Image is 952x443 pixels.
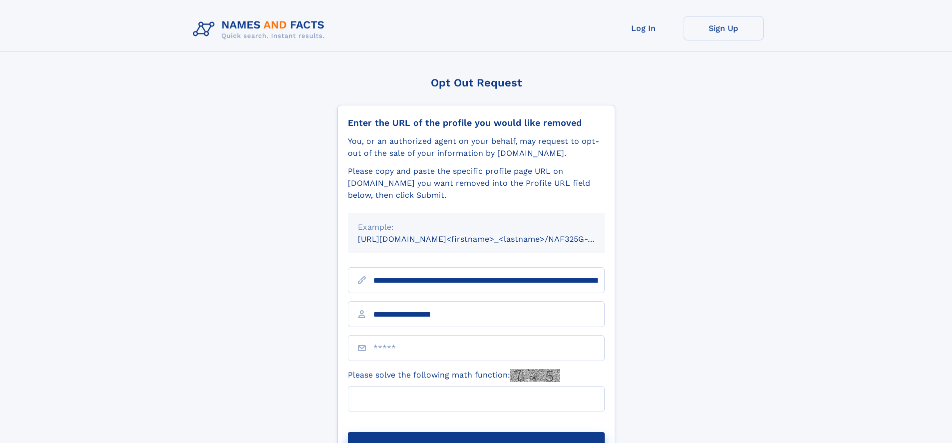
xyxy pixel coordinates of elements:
[189,16,333,43] img: Logo Names and Facts
[348,369,560,382] label: Please solve the following math function:
[348,135,605,159] div: You, or an authorized agent on your behalf, may request to opt-out of the sale of your informatio...
[684,16,764,40] a: Sign Up
[337,76,615,89] div: Opt Out Request
[358,221,595,233] div: Example:
[604,16,684,40] a: Log In
[348,165,605,201] div: Please copy and paste the specific profile page URL on [DOMAIN_NAME] you want removed into the Pr...
[348,117,605,128] div: Enter the URL of the profile you would like removed
[358,234,624,244] small: [URL][DOMAIN_NAME]<firstname>_<lastname>/NAF325G-xxxxxxxx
